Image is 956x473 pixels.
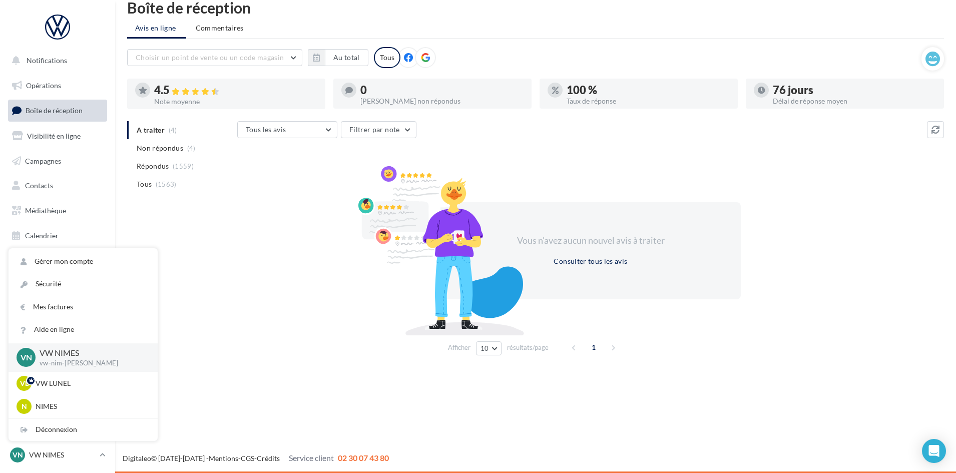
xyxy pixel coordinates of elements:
[6,225,109,246] a: Calendrier
[9,250,158,273] a: Gérer mon compte
[25,231,59,240] span: Calendrier
[586,339,602,355] span: 1
[9,318,158,341] a: Aide en ligne
[196,23,244,33] span: Commentaires
[6,200,109,221] a: Médiathèque
[22,401,27,411] span: N
[8,445,107,464] a: VN VW NIMES
[567,85,730,96] div: 100 %
[13,450,23,460] span: VN
[341,121,416,138] button: Filtrer par note
[9,273,158,295] a: Sécurité
[36,378,146,388] p: VW LUNEL
[773,98,936,105] div: Délai de réponse moyen
[308,49,368,66] button: Au total
[156,180,177,188] span: (1563)
[6,151,109,172] a: Campagnes
[36,401,146,411] p: NIMES
[567,98,730,105] div: Taux de réponse
[209,454,238,462] a: Mentions
[257,454,280,462] a: Crédits
[27,132,81,140] span: Visibilité en ligne
[922,439,946,463] div: Open Intercom Messenger
[137,179,152,189] span: Tous
[237,121,337,138] button: Tous les avis
[154,85,317,96] div: 4.5
[136,53,284,62] span: Choisir un point de vente ou un code magasin
[29,450,96,460] p: VW NIMES
[360,98,524,105] div: [PERSON_NAME] non répondus
[137,161,169,171] span: Répondus
[123,454,389,462] span: © [DATE]-[DATE] - - -
[25,206,66,215] span: Médiathèque
[187,144,196,152] span: (4)
[25,156,61,165] span: Campagnes
[127,49,302,66] button: Choisir un point de vente ou un code magasin
[137,143,183,153] span: Non répondus
[325,49,368,66] button: Au total
[6,100,109,121] a: Boîte de réception
[448,343,470,352] span: Afficher
[123,454,151,462] a: Digitaleo
[550,255,631,267] button: Consulter tous les avis
[21,352,32,363] span: VN
[6,175,109,196] a: Contacts
[9,296,158,318] a: Mes factures
[6,126,109,147] a: Visibilité en ligne
[476,341,502,355] button: 10
[6,283,109,313] a: Campagnes DataOnDemand
[6,50,105,71] button: Notifications
[154,98,317,105] div: Note moyenne
[6,250,109,279] a: PLV et print personnalisable
[241,454,254,462] a: CGS
[40,347,142,359] p: VW NIMES
[505,234,677,247] div: Vous n'avez aucun nouvel avis à traiter
[25,181,53,190] span: Contacts
[26,81,61,90] span: Opérations
[246,125,286,134] span: Tous les avis
[27,56,67,65] span: Notifications
[374,47,400,68] div: Tous
[9,418,158,441] div: Déconnexion
[6,75,109,96] a: Opérations
[40,359,142,368] p: vw-nim-[PERSON_NAME]
[289,453,334,462] span: Service client
[338,453,389,462] span: 02 30 07 43 80
[20,378,29,388] span: VL
[507,343,549,352] span: résultats/page
[360,85,524,96] div: 0
[173,162,194,170] span: (1559)
[773,85,936,96] div: 76 jours
[481,344,489,352] span: 10
[26,106,83,115] span: Boîte de réception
